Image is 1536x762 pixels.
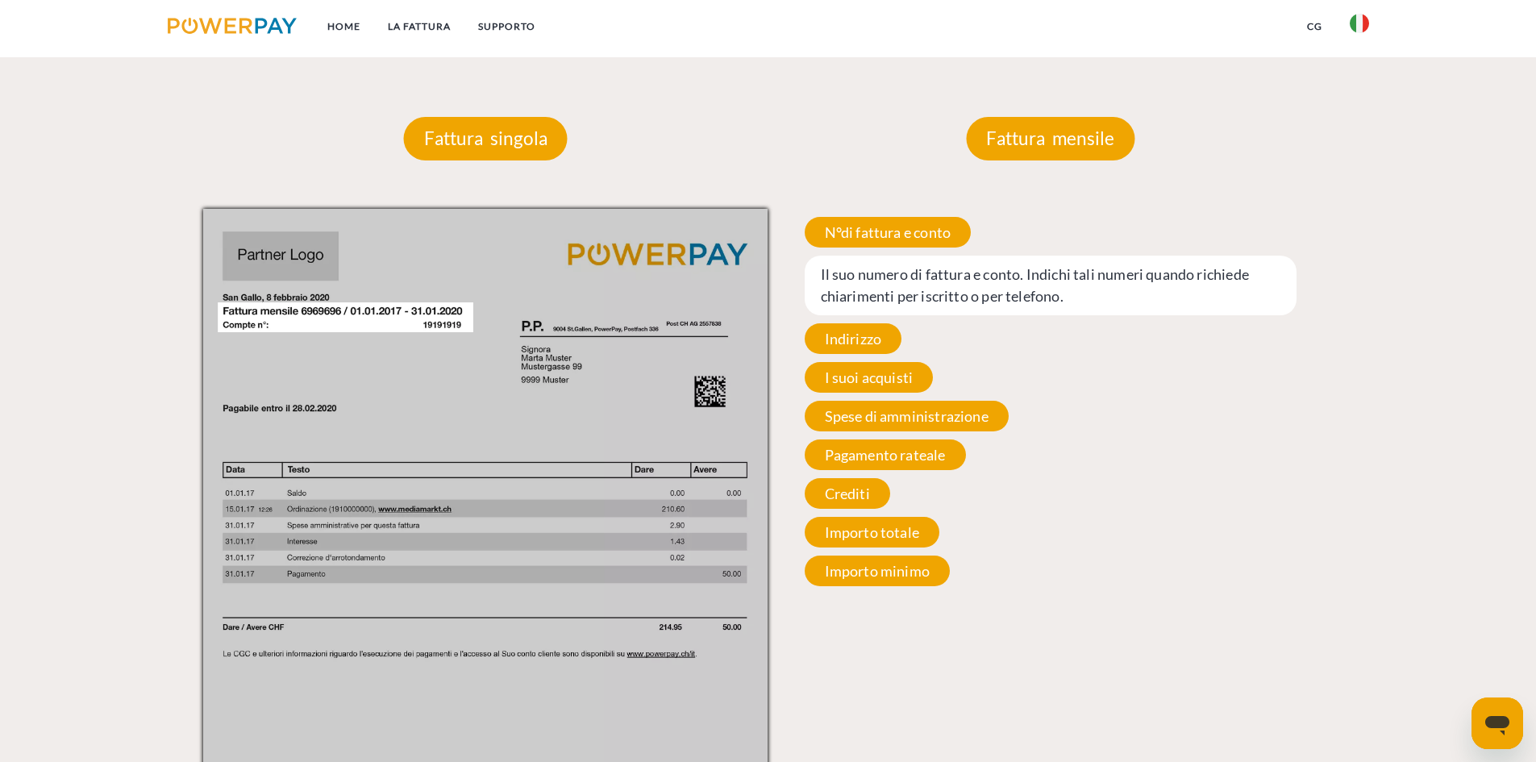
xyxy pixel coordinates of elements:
span: Importo minimo [805,556,951,586]
img: logo-powerpay.svg [168,18,298,34]
span: I suoi acquisti [805,362,934,393]
a: Home [314,12,374,41]
p: Fattura mensile [966,117,1134,160]
span: Spese di amministrazione [805,401,1009,431]
span: Importo totale [805,517,940,548]
a: LA FATTURA [374,12,464,41]
span: N°di fattura e conto [805,217,972,248]
a: Supporto [464,12,549,41]
img: it [1350,14,1369,33]
span: Indirizzo [805,323,902,354]
a: CG [1293,12,1336,41]
p: Fattura singola [404,117,568,160]
span: Pagamento rateale [805,439,966,470]
iframe: Pulsante per aprire la finestra di messaggistica [1471,697,1523,749]
span: Il suo numero di fattura e conto. Indichi tali numeri quando richiede chiarimenti per iscritto o ... [805,256,1297,315]
span: Crediti [805,478,890,509]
